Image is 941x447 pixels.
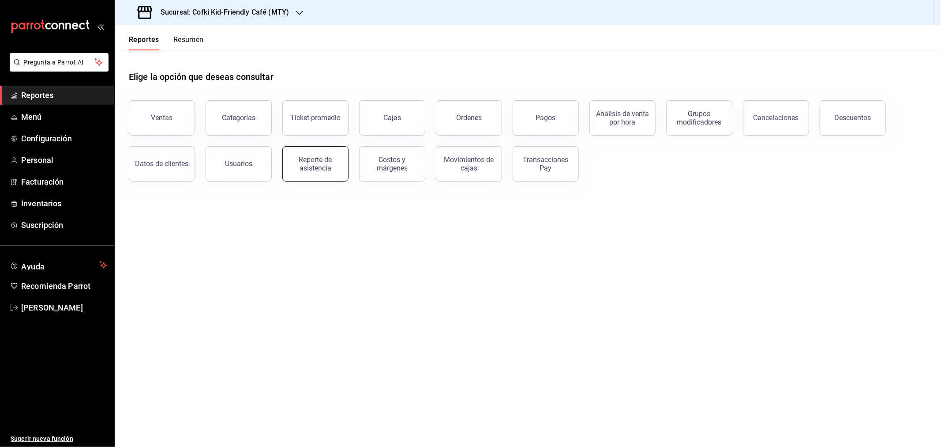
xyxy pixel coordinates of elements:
[21,176,107,188] span: Facturación
[290,114,341,122] div: Ticket promedio
[129,70,274,83] h1: Elige la opción que deseas consultar
[151,114,173,122] div: Ventas
[820,100,886,136] button: Descuentos
[513,100,579,136] button: Pagos
[173,35,204,50] button: Resumen
[518,155,573,172] div: Transacciones Pay
[6,64,109,73] a: Pregunta a Parrot AI
[21,280,107,292] span: Recomienda Parrot
[666,100,732,136] button: Grupos modificadores
[383,114,401,122] div: Cajas
[282,146,349,182] button: Reporte de asistencia
[595,110,650,126] div: Análisis de venta por hora
[129,146,195,182] button: Datos de clientes
[129,100,195,136] button: Ventas
[129,35,204,50] div: navigation tabs
[225,159,252,168] div: Usuarios
[21,302,107,314] span: [PERSON_NAME]
[672,110,727,126] div: Grupos modificadores
[24,58,95,67] span: Pregunta a Parrot AI
[359,146,425,182] button: Costos y márgenes
[129,35,159,50] button: Reportes
[589,100,656,136] button: Análisis de venta por hora
[359,100,425,136] button: Cajas
[21,89,107,101] span: Reportes
[288,155,343,172] div: Reporte de asistencia
[436,100,502,136] button: Órdenes
[743,100,809,136] button: Cancelaciones
[513,146,579,182] button: Transacciones Pay
[536,114,556,122] div: Pagos
[835,114,871,122] div: Descuentos
[97,23,104,30] button: open_drawer_menu
[10,53,109,72] button: Pregunta a Parrot AI
[11,434,107,443] span: Sugerir nueva función
[222,114,255,122] div: Categorías
[154,7,289,18] h3: Sucursal: Cofki Kid-Friendly Café (MTY)
[21,154,107,166] span: Personal
[135,159,189,168] div: Datos de clientes
[754,114,799,122] div: Cancelaciones
[436,146,502,182] button: Movimientos de cajas
[21,219,107,231] span: Suscripción
[442,155,496,172] div: Movimientos de cajas
[206,146,272,182] button: Usuarios
[282,100,349,136] button: Ticket promedio
[21,260,96,270] span: Ayuda
[21,197,107,209] span: Inventarios
[21,111,107,123] span: Menú
[21,133,107,144] span: Configuración
[206,100,272,136] button: Categorías
[365,155,420,172] div: Costos y márgenes
[456,114,482,122] div: Órdenes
